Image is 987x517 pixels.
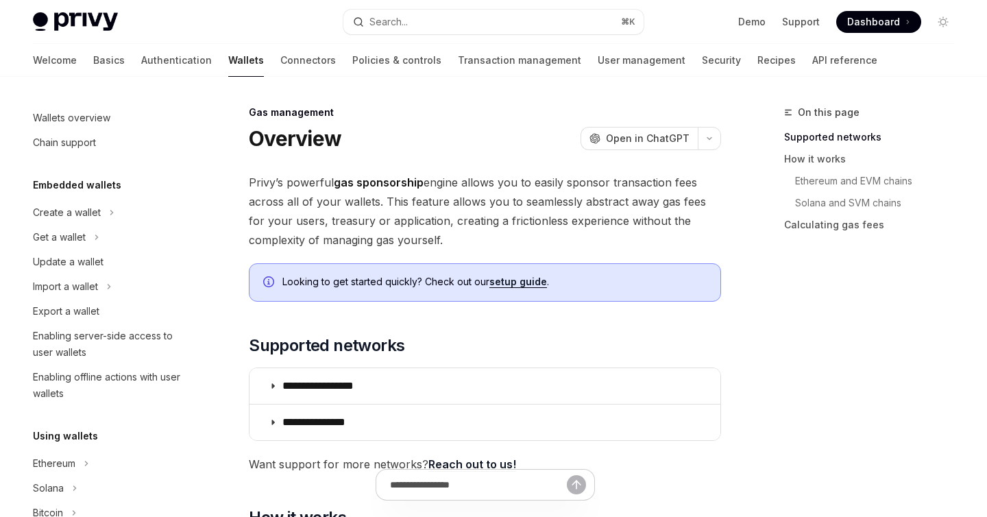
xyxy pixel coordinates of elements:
a: Demo [738,15,766,29]
span: ⌘ K [621,16,635,27]
a: Update a wallet [22,250,197,274]
a: How it works [784,148,965,170]
h1: Overview [249,126,341,151]
span: Open in ChatGPT [606,132,690,145]
img: light logo [33,12,118,32]
div: Wallets overview [33,110,110,126]
a: Calculating gas fees [784,214,965,236]
a: Policies & controls [352,44,441,77]
a: Enabling server-side access to user wallets [22,324,197,365]
span: Dashboard [847,15,900,29]
a: Recipes [757,44,796,77]
a: Dashboard [836,11,921,33]
svg: Info [263,276,277,290]
a: Wallets overview [22,106,197,130]
div: Import a wallet [33,278,98,295]
a: setup guide [489,276,547,288]
div: Update a wallet [33,254,103,270]
a: Basics [93,44,125,77]
div: Export a wallet [33,303,99,320]
button: Search...⌘K [343,10,643,34]
div: Create a wallet [33,204,101,221]
button: Open in ChatGPT [581,127,698,150]
span: Supported networks [249,335,404,357]
a: Reach out to us! [428,457,516,472]
a: User management [598,44,685,77]
a: Export a wallet [22,299,197,324]
span: Want support for more networks? [249,455,721,474]
div: Enabling offline actions with user wallets [33,369,189,402]
a: Supported networks [784,126,965,148]
a: Support [782,15,820,29]
div: Search... [369,14,408,30]
a: Enabling offline actions with user wallets [22,365,197,406]
strong: gas sponsorship [334,176,424,189]
a: Security [702,44,741,77]
div: Gas management [249,106,721,119]
h5: Embedded wallets [33,177,121,193]
a: Connectors [280,44,336,77]
div: Solana [33,480,64,496]
button: Toggle dark mode [932,11,954,33]
a: Authentication [141,44,212,77]
a: Transaction management [458,44,581,77]
span: Privy’s powerful engine allows you to easily sponsor transaction fees across all of your wallets.... [249,173,721,250]
div: Chain support [33,134,96,151]
a: Wallets [228,44,264,77]
button: Send message [567,475,586,494]
h5: Using wallets [33,428,98,444]
div: Get a wallet [33,229,86,245]
div: Enabling server-side access to user wallets [33,328,189,361]
a: Solana and SVM chains [795,192,965,214]
a: Welcome [33,44,77,77]
a: Chain support [22,130,197,155]
div: Ethereum [33,455,75,472]
a: Ethereum and EVM chains [795,170,965,192]
span: On this page [798,104,860,121]
a: API reference [812,44,877,77]
span: Looking to get started quickly? Check out our . [282,275,707,289]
